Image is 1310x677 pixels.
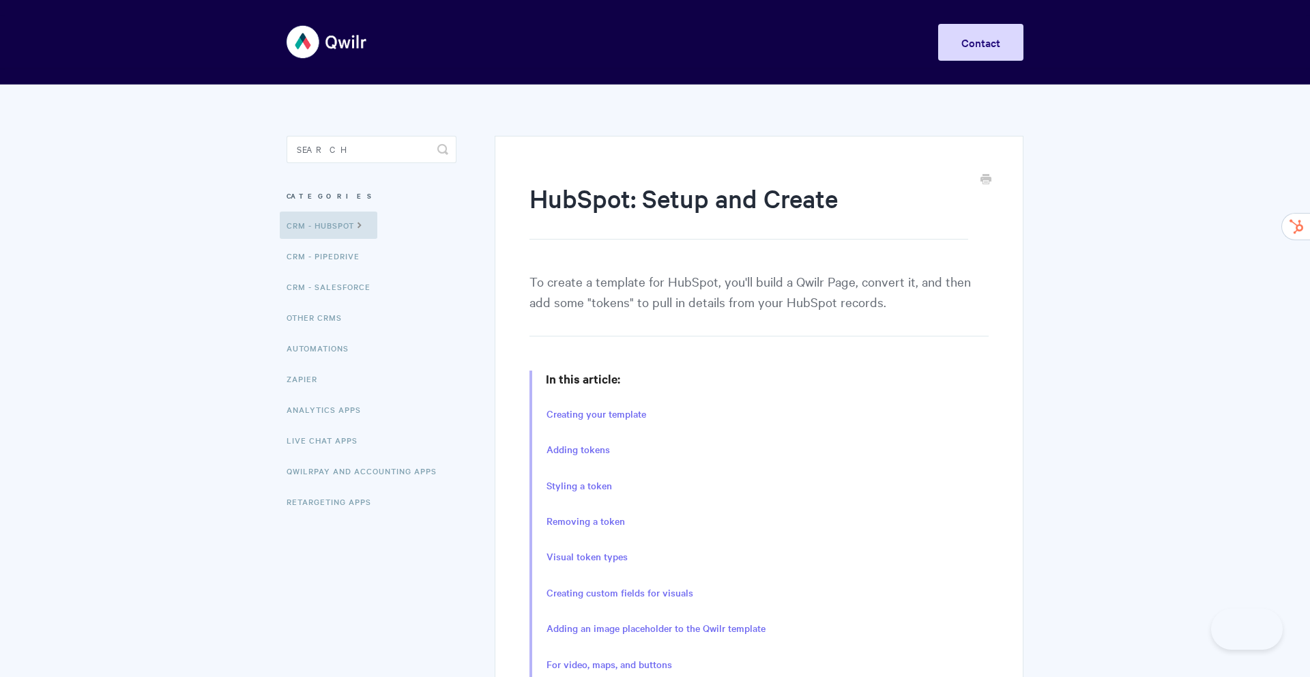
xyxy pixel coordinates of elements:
a: Adding tokens [547,442,610,457]
a: Visual token types [547,549,628,564]
a: Creating your template [547,407,646,422]
a: Print this Article [980,173,991,188]
strong: In this article: [546,371,620,387]
input: Search [287,136,456,163]
a: QwilrPay and Accounting Apps [287,457,447,485]
p: To create a template for HubSpot, you'll build a Qwilr Page, convert it, and then add some "token... [529,271,989,336]
a: Analytics Apps [287,396,371,423]
a: CRM - Salesforce [287,273,381,300]
a: Automations [287,334,359,362]
a: CRM - HubSpot [280,212,377,239]
a: Contact [938,24,1023,61]
img: Qwilr Help Center [287,16,368,68]
a: Live Chat Apps [287,427,368,454]
a: Zapier [287,365,327,392]
a: Creating custom fields for visuals [547,586,693,601]
a: For video, maps, and buttons [547,657,672,672]
a: CRM - Pipedrive [287,242,370,270]
h1: HubSpot: Setup and Create [529,181,968,240]
iframe: Toggle Customer Support [1211,609,1283,650]
h3: Categories [287,184,456,208]
a: Other CRMs [287,304,352,331]
a: Adding an image placeholder to the Qwilr template [547,621,766,636]
a: Styling a token [547,478,612,493]
a: Removing a token [547,514,625,529]
a: Retargeting Apps [287,488,381,515]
